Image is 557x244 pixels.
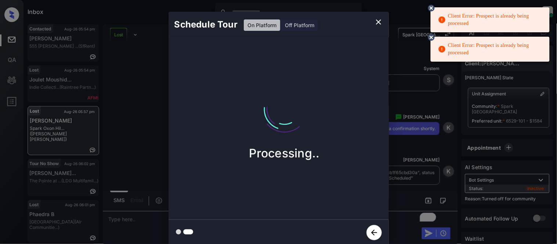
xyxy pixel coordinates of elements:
[438,39,544,59] div: Client Error: Prospect is already being processed
[249,146,320,160] p: Processing..
[438,10,544,30] div: Client Error: Prospect is already being processed
[169,12,243,37] h2: Schedule Tour
[371,15,386,29] button: close
[248,73,321,146] img: loading.aa47eedddbc51aad1905.gif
